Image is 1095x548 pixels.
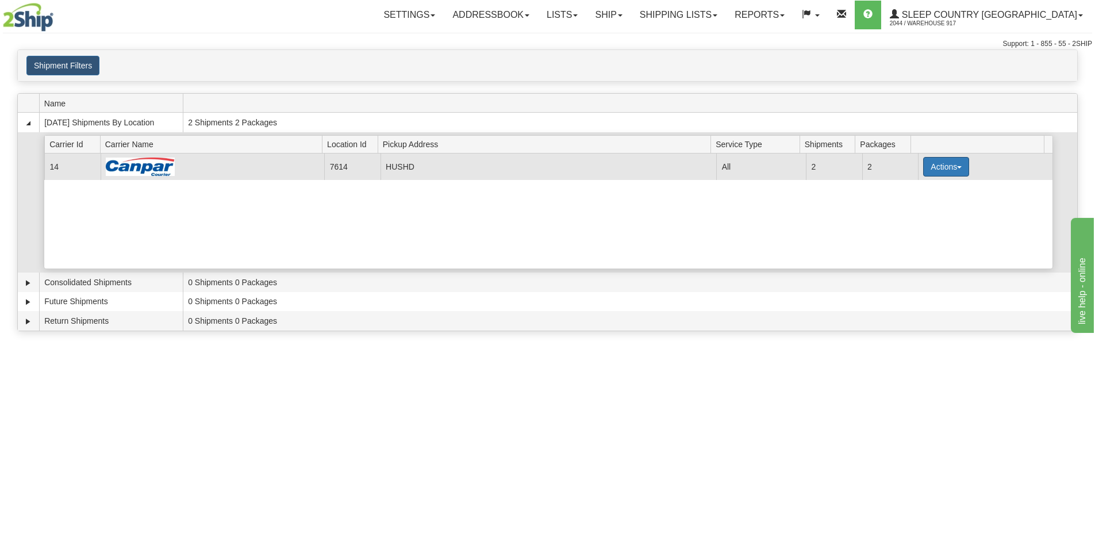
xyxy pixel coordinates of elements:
td: All [716,154,806,179]
iframe: chat widget [1069,215,1094,332]
td: 7614 [324,154,380,179]
button: Actions [923,157,969,177]
a: Addressbook [444,1,538,29]
a: Expand [22,277,34,289]
a: Expand [22,296,34,308]
td: HUSHD [381,154,717,179]
span: Location Id [327,135,378,153]
span: Carrier Id [49,135,100,153]
a: Ship [586,1,631,29]
div: live help - online [9,7,106,21]
td: 2 Shipments 2 Packages [183,113,1077,132]
a: Reports [726,1,793,29]
td: 0 Shipments 0 Packages [183,292,1077,312]
td: 14 [44,154,100,179]
a: Expand [22,316,34,327]
span: Pickup Address [383,135,711,153]
button: Shipment Filters [26,56,99,75]
span: 2044 / Warehouse 917 [890,18,976,29]
a: Sleep Country [GEOGRAPHIC_DATA] 2044 / Warehouse 917 [881,1,1092,29]
td: [DATE] Shipments By Location [39,113,183,132]
a: Collapse [22,117,34,129]
td: Consolidated Shipments [39,273,183,292]
span: Packages [860,135,910,153]
td: 2 [806,154,862,179]
div: Support: 1 - 855 - 55 - 2SHIP [3,39,1092,49]
a: Shipping lists [631,1,726,29]
td: 0 Shipments 0 Packages [183,273,1077,292]
a: Settings [375,1,444,29]
td: Return Shipments [39,311,183,331]
span: Shipments [805,135,855,153]
img: logo2044.jpg [3,3,53,32]
td: 0 Shipments 0 Packages [183,311,1077,331]
span: Carrier Name [105,135,322,153]
a: Lists [538,1,586,29]
span: Sleep Country [GEOGRAPHIC_DATA] [899,10,1077,20]
img: Canpar [106,158,175,176]
td: 2 [862,154,918,179]
td: Future Shipments [39,292,183,312]
span: Service Type [716,135,800,153]
span: Name [44,94,183,112]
